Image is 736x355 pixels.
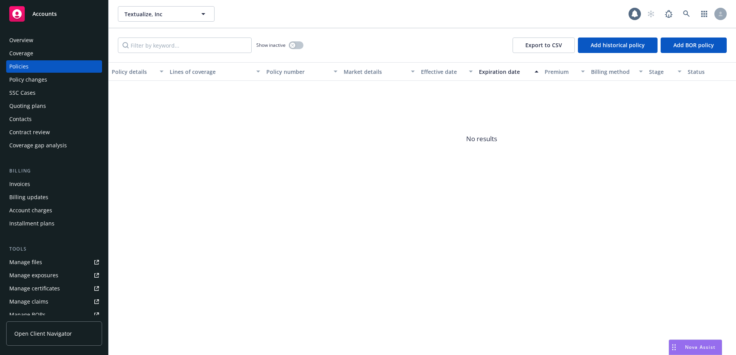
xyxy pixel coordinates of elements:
[266,68,329,76] div: Policy number
[256,42,286,48] span: Show inactive
[170,68,252,76] div: Lines of coverage
[542,62,588,81] button: Premium
[6,34,102,46] a: Overview
[6,73,102,86] a: Policy changes
[525,41,562,49] span: Export to CSV
[167,62,263,81] button: Lines of coverage
[669,340,679,355] div: Drag to move
[6,204,102,217] a: Account charges
[591,41,645,49] span: Add historical policy
[6,113,102,125] a: Contacts
[9,217,55,230] div: Installment plans
[578,38,658,53] button: Add historical policy
[344,68,406,76] div: Market details
[669,340,722,355] button: Nova Assist
[9,87,36,99] div: SSC Cases
[588,62,646,81] button: Billing method
[341,62,418,81] button: Market details
[6,167,102,175] div: Billing
[649,68,673,76] div: Stage
[9,178,30,190] div: Invoices
[6,139,102,152] a: Coverage gap analysis
[6,282,102,295] a: Manage certificates
[591,68,634,76] div: Billing method
[6,295,102,308] a: Manage claims
[9,269,58,282] div: Manage exposures
[9,113,32,125] div: Contacts
[9,256,42,268] div: Manage files
[9,191,48,203] div: Billing updates
[6,3,102,25] a: Accounts
[661,38,727,53] button: Add BOR policy
[118,38,252,53] input: Filter by keyword...
[6,100,102,112] a: Quoting plans
[9,126,50,138] div: Contract review
[688,68,735,76] div: Status
[6,60,102,73] a: Policies
[6,245,102,253] div: Tools
[679,6,694,22] a: Search
[9,282,60,295] div: Manage certificates
[112,68,155,76] div: Policy details
[6,269,102,282] a: Manage exposures
[9,73,47,86] div: Policy changes
[9,100,46,112] div: Quoting plans
[643,6,659,22] a: Start snowing
[109,62,167,81] button: Policy details
[673,41,714,49] span: Add BOR policy
[513,38,575,53] button: Export to CSV
[9,295,48,308] div: Manage claims
[9,47,33,60] div: Coverage
[6,217,102,230] a: Installment plans
[418,62,476,81] button: Effective date
[14,329,72,338] span: Open Client Navigator
[646,62,685,81] button: Stage
[9,60,29,73] div: Policies
[9,204,52,217] div: Account charges
[32,11,57,17] span: Accounts
[6,191,102,203] a: Billing updates
[9,34,33,46] div: Overview
[118,6,215,22] button: Textualize, Inc
[6,47,102,60] a: Coverage
[685,344,716,350] span: Nova Assist
[6,309,102,321] a: Manage BORs
[697,6,712,22] a: Switch app
[6,126,102,138] a: Contract review
[124,10,191,18] span: Textualize, Inc
[263,62,341,81] button: Policy number
[545,68,576,76] div: Premium
[9,139,67,152] div: Coverage gap analysis
[6,178,102,190] a: Invoices
[6,256,102,268] a: Manage files
[661,6,676,22] a: Report a Bug
[479,68,530,76] div: Expiration date
[476,62,542,81] button: Expiration date
[6,87,102,99] a: SSC Cases
[421,68,464,76] div: Effective date
[9,309,46,321] div: Manage BORs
